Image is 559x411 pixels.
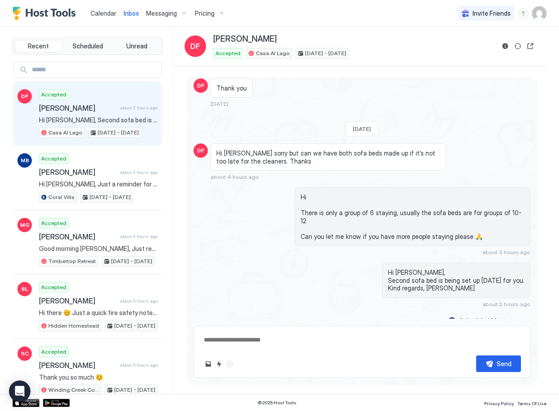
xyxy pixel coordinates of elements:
[146,9,177,17] span: Messaging
[447,315,530,327] button: Scheduled Messages
[120,169,158,175] span: about 3 hours ago
[459,316,520,325] div: Scheduled Messages
[41,348,66,356] span: Accepted
[48,322,99,330] span: Hidden Homestead
[73,42,103,50] span: Scheduled
[64,40,112,52] button: Scheduled
[258,400,297,406] span: © 2025 Host Tools
[124,9,139,18] a: Inbox
[473,9,511,17] span: Invite Friends
[301,193,525,240] span: Hi There is only a group of 6 staying, usually the sofa beds are for groups of 10-12 Can you let ...
[98,129,139,137] span: [DATE] - [DATE]
[39,104,116,112] span: [PERSON_NAME]
[211,100,228,107] span: [DATE]
[120,234,158,239] span: about 3 hours ago
[497,359,512,368] div: Send
[512,41,523,52] button: Sync reservation
[39,361,116,370] span: [PERSON_NAME]
[13,7,80,20] a: Host Tools Logo
[20,221,30,229] span: MG
[41,283,66,291] span: Accepted
[39,168,116,177] span: [PERSON_NAME]
[197,147,204,155] span: DF
[111,257,152,265] span: [DATE] - [DATE]
[41,91,66,99] span: Accepted
[195,9,215,17] span: Pricing
[39,116,158,124] span: Hi [PERSON_NAME], Second sofa bed is being set up [DATE] for you. Kind regards, [PERSON_NAME]
[28,62,161,78] input: Input Field
[21,92,28,100] span: DF
[114,322,155,330] span: [DATE] - [DATE]
[28,42,49,50] span: Recent
[39,309,158,317] span: Hi there 😊 Just a quick fire safety note in case you need to clean out the indoor fireplace durin...
[39,232,116,241] span: [PERSON_NAME]
[120,298,158,304] span: about 3 hours ago
[482,249,530,255] span: about 3 hours ago
[43,399,70,407] a: Google Play Store
[39,373,158,381] span: Thank you so much ☺️
[90,193,131,201] span: [DATE] - [DATE]
[48,129,82,137] span: Casa Al Lago
[213,34,277,44] span: [PERSON_NAME]
[21,350,29,358] span: SC
[388,268,525,292] span: Hi [PERSON_NAME], Second sofa bed is being set up [DATE] for you. Kind regards, [PERSON_NAME]
[39,180,158,188] span: Hi [PERSON_NAME], Just a reminder for your upcoming stay at [GEOGRAPHIC_DATA]. I hope you are loo...
[484,401,514,406] span: Privacy Policy
[500,41,511,52] button: Reservation information
[15,40,62,52] button: Recent
[203,359,214,369] button: Upload image
[353,125,371,132] span: [DATE]
[13,38,163,55] div: tab-group
[41,155,66,163] span: Accepted
[48,193,74,201] span: Coral Villa
[517,398,546,407] a: Terms Of Use
[48,257,96,265] span: Timbertop Retreat
[484,398,514,407] a: Privacy Policy
[215,49,241,57] span: Accepted
[120,105,158,111] span: about 2 hours ago
[90,9,116,18] a: Calendar
[476,355,521,372] button: Send
[518,8,529,19] div: menu
[124,9,139,17] span: Inbox
[9,381,30,402] div: Open Intercom Messenger
[256,49,290,57] span: Casa Al Lago
[114,386,155,394] span: [DATE] - [DATE]
[216,149,440,165] span: Hi [PERSON_NAME] sorry but can we have both sofa beds made up if it’s not too late for the cleane...
[48,386,99,394] span: Winding Creek Cottage
[21,156,29,164] span: MB
[13,399,39,407] a: App Store
[216,84,247,92] span: Thank you
[525,41,536,52] button: Open reservation
[126,42,147,50] span: Unread
[41,219,66,227] span: Accepted
[190,41,200,52] span: DF
[90,9,116,17] span: Calendar
[532,6,546,21] div: User profile
[305,49,346,57] span: [DATE] - [DATE]
[39,245,158,253] span: Good morning [PERSON_NAME], Just reaching out to let you know we are very excited to be staying a...
[21,285,28,293] span: BL
[214,359,224,369] button: Quick reply
[39,296,116,305] span: [PERSON_NAME]
[120,362,158,368] span: about 3 hours ago
[211,173,259,180] span: about 4 hours ago
[113,40,160,52] button: Unread
[197,82,204,90] span: DF
[482,301,530,307] span: about 2 hours ago
[517,401,546,406] span: Terms Of Use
